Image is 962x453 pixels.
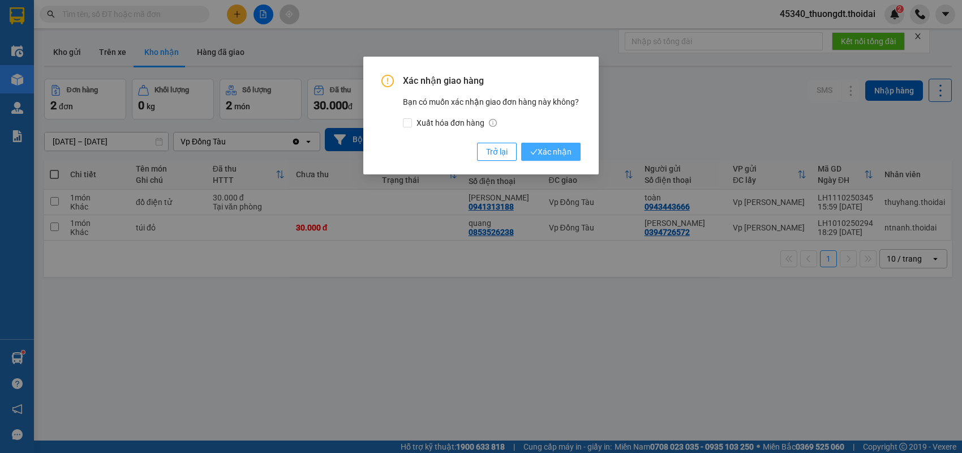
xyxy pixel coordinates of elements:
span: exclamation-circle [381,75,394,87]
span: check [530,148,538,156]
span: info-circle [489,119,497,127]
strong: CÔNG TY TNHH DỊCH VỤ DU LỊCH THỜI ĐẠI [10,9,102,46]
img: logo [4,40,6,98]
span: Xuất hóa đơn hàng [412,117,501,129]
button: Trở lại [477,143,517,161]
button: checkXác nhận [521,143,581,161]
span: Xác nhận [530,146,572,158]
span: Chuyển phát nhanh: [GEOGRAPHIC_DATA] - [GEOGRAPHIC_DATA] [7,49,105,89]
span: Xác nhận giao hàng [403,75,581,87]
div: Bạn có muốn xác nhận giao đơn hàng này không? [403,96,581,129]
span: Trở lại [486,146,508,158]
span: DT1210250380 [106,76,174,88]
